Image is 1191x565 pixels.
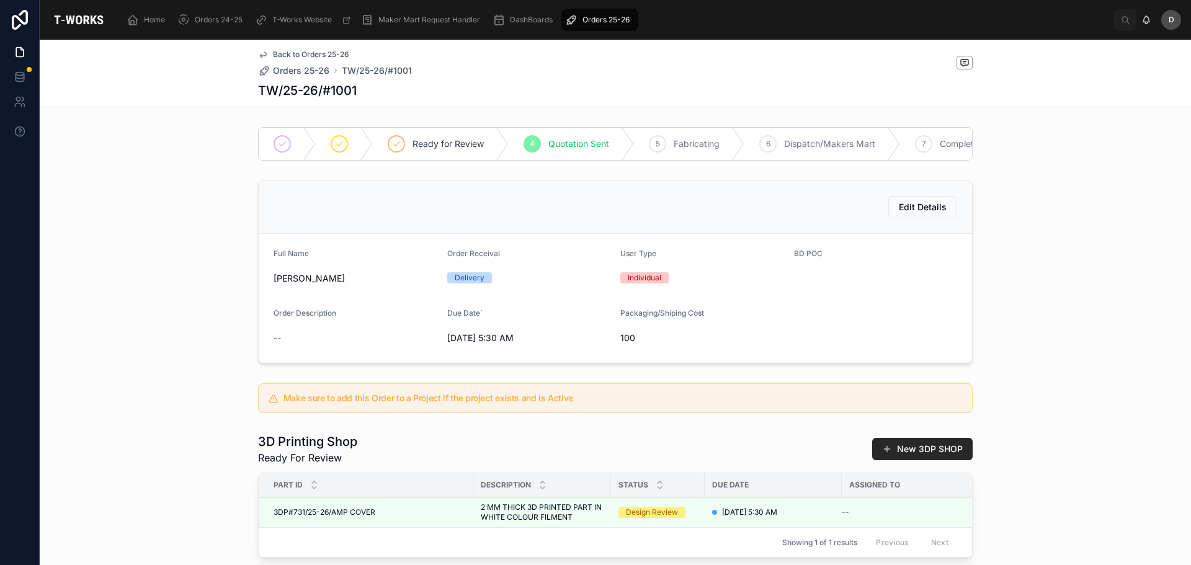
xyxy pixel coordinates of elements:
[283,394,962,403] h5: Make sure to add this Order to a Project if the project exists and is Active
[766,139,770,149] span: 6
[251,9,357,31] a: T-Works Website
[258,50,349,60] a: Back to Orders 25-26
[274,308,336,318] span: Order Description
[481,502,604,522] span: 2 MM THICK 3D PRINTED PART IN WHITE COLOUR FILMENT
[258,450,357,465] span: Ready For Review
[195,15,243,25] span: Orders 24-25
[628,272,661,283] div: Individual
[481,480,531,490] span: Description
[626,507,678,518] div: Design Review
[413,138,484,150] span: Ready for Review
[712,480,749,490] span: Due Date
[118,6,1114,33] div: scrollable content
[447,308,483,318] span: Due Date`
[656,139,660,149] span: 5
[455,272,484,283] div: Delivery
[582,15,630,25] span: Orders 25-26
[888,196,957,218] button: Edit Details
[722,507,777,517] span: [DATE] 5:30 AM
[782,538,857,548] span: Showing 1 of 1 results
[899,201,947,213] span: Edit Details
[274,272,437,285] span: [PERSON_NAME]
[273,50,349,60] span: Back to Orders 25-26
[872,438,973,460] button: New 3DP SHOP
[784,138,875,150] span: Dispatch/Makers Mart
[258,65,329,77] a: Orders 25-26
[561,9,638,31] a: Orders 25-26
[342,65,412,77] a: TW/25-26/#1001
[489,9,561,31] a: DashBoards
[272,15,332,25] span: T-Works Website
[548,138,609,150] span: Quotation Sent
[849,480,900,490] span: Assigned To
[674,138,720,150] span: Fabricating
[123,9,174,31] a: Home
[274,507,375,517] span: 3DP#731/25-26/AMP COVER
[274,480,303,490] span: Part ID
[50,10,108,30] img: App logo
[144,15,165,25] span: Home
[274,249,309,258] span: Full Name
[378,15,480,25] span: Maker Mart Request Handler
[620,308,704,318] span: Packaging/Shiping Cost
[510,15,553,25] span: DashBoards
[274,332,281,344] span: --
[618,480,648,490] span: Status
[273,65,329,77] span: Orders 25-26
[530,139,535,149] span: 4
[357,9,489,31] a: Maker Mart Request Handler
[620,332,784,344] span: 100
[447,332,611,344] span: [DATE] 5:30 AM
[794,249,823,258] span: BD POC
[1169,15,1174,25] span: D
[620,249,656,258] span: User Type
[174,9,251,31] a: Orders 24-25
[258,433,357,450] h1: 3D Printing Shop
[940,138,979,150] span: Complete
[447,249,500,258] span: Order Receival
[258,82,357,99] h1: TW/25-26/#1001
[842,507,849,517] span: --
[922,139,926,149] span: 7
